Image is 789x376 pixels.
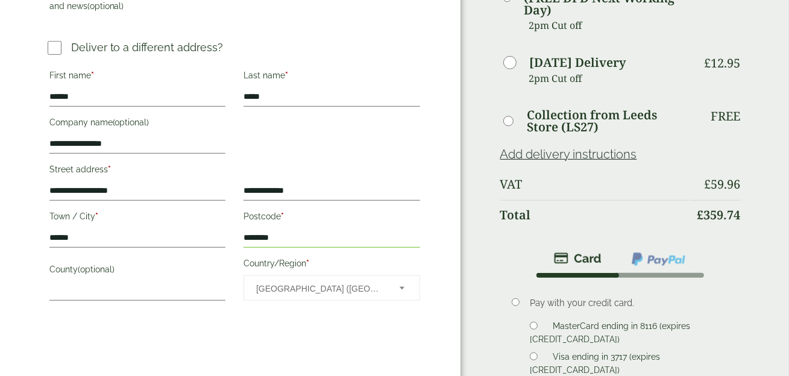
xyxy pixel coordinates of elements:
[108,164,111,174] abbr: required
[530,57,626,69] label: [DATE] Delivery
[71,39,224,55] p: Deliver to a different address?
[704,176,740,192] bdi: 59.96
[256,276,383,301] span: United Kingdom (UK)
[530,296,723,310] p: Pay with your credit card.
[704,55,711,71] span: £
[78,265,115,274] span: (optional)
[49,261,226,281] label: County
[704,55,740,71] bdi: 12.95
[630,251,687,267] img: ppcp-gateway.png
[704,176,711,192] span: £
[113,117,149,127] span: (optional)
[49,161,226,181] label: Street address
[697,207,703,223] span: £
[91,70,94,80] abbr: required
[697,207,740,223] bdi: 359.74
[49,114,226,134] label: Company name
[244,208,420,228] label: Postcode
[244,67,420,87] label: Last name
[306,258,309,268] abbr: required
[500,147,637,161] a: Add delivery instructions
[711,109,740,124] p: Free
[49,67,226,87] label: First name
[527,109,689,133] label: Collection from Leeds Store (LS27)
[244,275,420,301] span: Country/Region
[49,208,226,228] label: Town / City
[530,321,690,348] label: MasterCard ending in 8116 (expires [CREDIT_CARD_DATA])
[554,251,602,266] img: stripe.png
[529,16,689,34] p: 2pm Cut off
[244,255,420,275] label: Country/Region
[500,170,689,199] th: VAT
[281,211,284,221] abbr: required
[529,69,689,87] p: 2pm Cut off
[87,1,124,11] span: (optional)
[500,200,689,230] th: Total
[95,211,98,221] abbr: required
[285,70,288,80] abbr: required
